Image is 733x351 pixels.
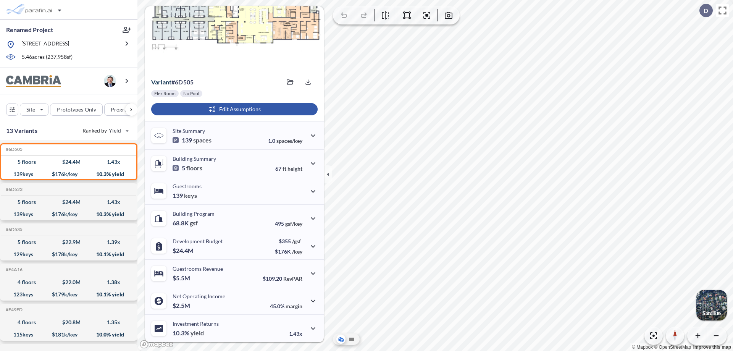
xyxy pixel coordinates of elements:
[276,137,302,144] span: spaces/key
[21,40,69,49] p: [STREET_ADDRESS]
[173,320,219,327] p: Investment Returns
[283,165,286,172] span: ft
[151,103,318,115] button: Edit Assumptions
[632,345,653,350] a: Mapbox
[292,248,302,255] span: /key
[268,137,302,144] p: 1.0
[693,345,731,350] a: Improve this map
[275,238,302,244] p: $355
[173,265,223,272] p: Guestrooms Revenue
[4,227,23,232] h5: Click to copy the code
[173,210,215,217] p: Building Program
[263,275,302,282] p: $109.20
[193,136,212,144] span: spaces
[289,330,302,337] p: 1.43x
[173,274,191,282] p: $5.5M
[696,290,727,320] img: Switcher Image
[76,125,134,137] button: Ranked by Yield
[4,307,23,312] h5: Click to copy the code
[4,187,23,192] h5: Click to copy the code
[287,165,302,172] span: height
[173,238,223,244] p: Development Budget
[173,192,197,199] p: 139
[654,345,691,350] a: OpenStreetMap
[26,106,35,113] p: Site
[190,219,198,227] span: gsf
[702,310,721,316] p: Satellite
[4,267,23,272] h5: Click to copy the code
[151,78,171,86] span: Variant
[183,91,199,97] p: No Pool
[151,78,194,86] p: # 6d505
[6,126,37,135] p: 13 Variants
[173,329,204,337] p: 10.3%
[50,104,103,116] button: Prototypes Only
[286,303,302,309] span: margin
[173,183,202,189] p: Guestrooms
[186,164,202,172] span: floors
[173,164,202,172] p: 5
[104,104,145,116] button: Program
[292,238,301,244] span: /gsf
[173,155,216,162] p: Building Summary
[173,247,195,254] p: $24.4M
[275,220,302,227] p: 495
[140,340,173,349] a: Mapbox homepage
[22,53,73,61] p: 5.46 acres ( 237,958 sf)
[111,106,132,113] p: Program
[20,104,48,116] button: Site
[154,91,176,97] p: Flex Room
[173,293,225,299] p: Net Operating Income
[336,335,346,344] button: Aerial View
[57,106,96,113] p: Prototypes Only
[696,290,727,320] button: Switcher ImageSatellite
[104,75,116,87] img: user logo
[173,128,205,134] p: Site Summary
[347,335,356,344] button: Site Plan
[173,136,212,144] p: 139
[285,220,302,227] span: gsf/key
[6,75,61,87] img: BrandImage
[6,26,53,34] p: Renamed Project
[184,192,197,199] span: keys
[4,147,23,152] h5: Click to copy the code
[704,7,708,14] p: D
[270,303,302,309] p: 45.0%
[275,165,302,172] p: 67
[275,248,302,255] p: $176K
[109,127,121,134] span: Yield
[173,219,198,227] p: 68.8K
[173,302,191,309] p: $2.5M
[283,275,302,282] span: RevPAR
[191,329,204,337] span: yield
